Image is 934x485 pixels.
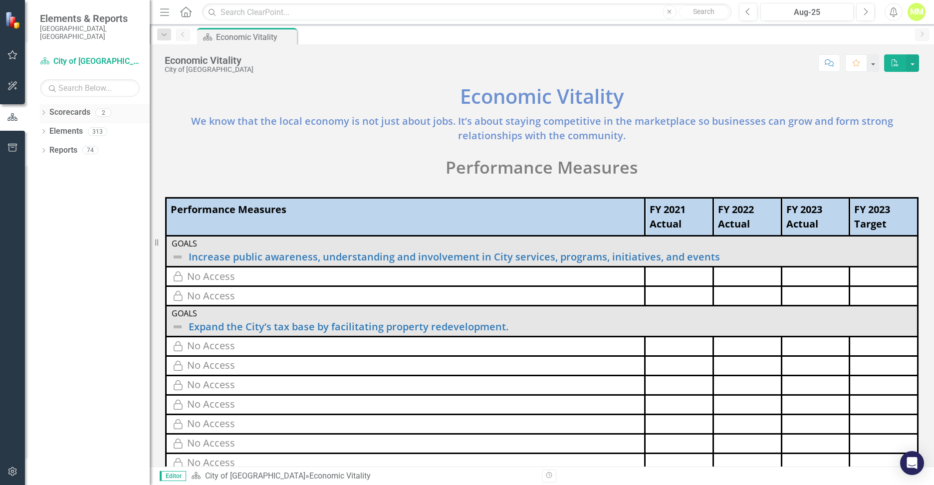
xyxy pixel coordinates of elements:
div: No Access [187,456,235,470]
span: Performance Measures [446,156,638,179]
div: » [191,471,534,482]
input: Search Below... [40,79,140,97]
span: We know that the local economy is not just about jobs. It’s about staying competitive in the mark... [191,114,893,142]
div: Economic Vitality [309,471,371,481]
div: 313 [88,127,107,136]
a: Increase public awareness, understanding and involvement in City services, programs, initiatives,... [189,251,912,262]
div: No Access [187,339,235,353]
small: [GEOGRAPHIC_DATA], [GEOGRAPHIC_DATA] [40,24,140,41]
div: Economic Vitality [165,55,253,66]
button: Search [679,5,729,19]
a: Expand the City’s tax base by facilitating property redevelopment. [189,321,912,332]
div: Goals [172,240,912,248]
td: Double-Click to Edit Right Click for Context Menu [166,236,918,267]
div: Open Intercom Messenger [900,451,924,475]
div: No Access [187,378,235,392]
span: Economic Vitality [460,82,624,110]
td: Double-Click to Edit Right Click for Context Menu [166,305,918,336]
input: Search ClearPoint... [202,3,731,21]
div: Aug-25 [764,6,850,18]
div: Economic Vitality [216,31,294,43]
div: 74 [82,146,98,155]
div: No Access [187,417,235,431]
div: 2 [95,108,111,117]
a: Scorecards [49,107,90,118]
div: No Access [187,397,235,412]
span: Editor [160,471,186,481]
span: Elements & Reports [40,12,140,24]
button: MM [908,3,926,21]
div: No Access [187,358,235,373]
div: No Access [187,269,235,284]
a: Elements [49,126,83,137]
img: Not Defined [172,321,184,333]
div: City of [GEOGRAPHIC_DATA] [165,66,253,73]
button: Aug-25 [760,3,854,21]
div: No Access [187,436,235,451]
img: Not Defined [172,251,184,263]
div: Goals [172,309,912,318]
div: No Access [187,289,235,303]
a: City of [GEOGRAPHIC_DATA] [205,471,305,481]
a: Reports [49,145,77,156]
span: Search [693,7,714,15]
a: City of [GEOGRAPHIC_DATA] [40,56,140,67]
img: ClearPoint Strategy [5,11,22,29]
